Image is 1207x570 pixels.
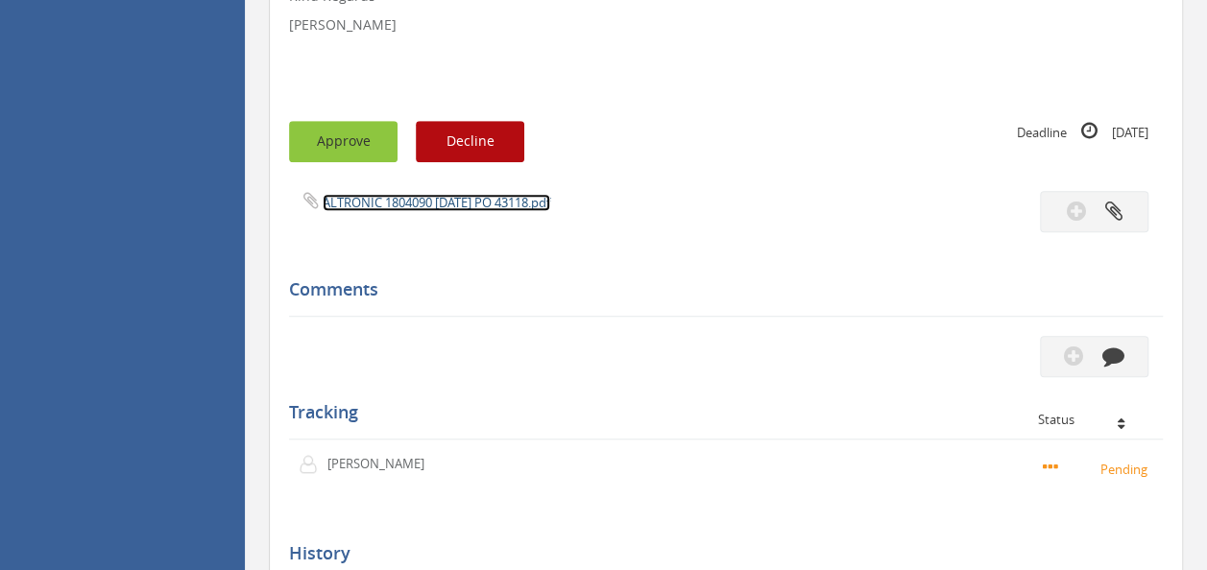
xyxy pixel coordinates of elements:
p: [PERSON_NAME] [289,15,1163,35]
small: Pending [1043,458,1153,479]
img: user-icon.png [299,455,327,474]
small: Deadline [DATE] [1017,121,1148,142]
a: ALTRONIC 1804090 [DATE] PO 43118.pdf [323,194,550,211]
h5: Comments [289,280,1148,299]
h5: History [289,544,1148,563]
h5: Tracking [289,403,1148,422]
p: [PERSON_NAME] [327,455,438,473]
button: Decline [416,121,524,162]
div: Status [1038,413,1148,426]
button: Approve [289,121,398,162]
